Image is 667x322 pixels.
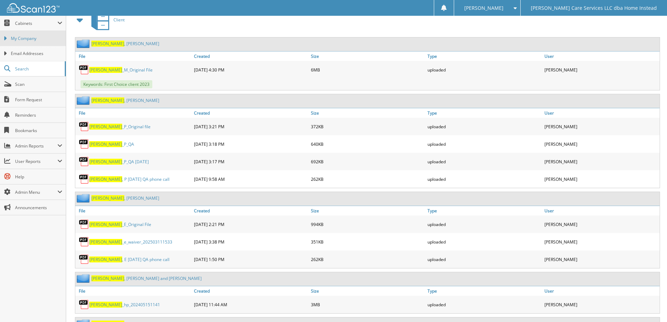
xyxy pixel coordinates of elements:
[7,3,60,13] img: scan123-logo-white.svg
[15,174,62,180] span: Help
[15,143,57,149] span: Admin Reports
[192,235,309,249] div: [DATE] 3:38 PM
[192,119,309,133] div: [DATE] 3:21 PM
[79,174,89,184] img: PDF.png
[79,299,89,310] img: PDF.png
[543,297,660,311] div: [PERSON_NAME]
[192,217,309,231] div: [DATE] 2:21 PM
[89,256,169,262] a: [PERSON_NAME], E [DATE] QA phone call
[309,119,426,133] div: 372KB
[77,39,91,48] img: folder2.png
[309,235,426,249] div: 351KB
[309,206,426,215] a: Size
[77,194,91,203] img: folder2.png
[192,172,309,186] div: [DATE] 9:58 AM
[89,124,122,130] span: [PERSON_NAME]
[543,119,660,133] div: [PERSON_NAME]
[426,297,543,311] div: uploaded
[426,155,543,169] div: uploaded
[309,172,426,186] div: 262KB
[15,81,62,87] span: Scan
[426,286,543,296] a: Type
[75,206,192,215] a: File
[543,108,660,118] a: User
[192,206,309,215] a: Created
[91,97,124,103] span: [PERSON_NAME]
[309,63,426,77] div: 6MB
[77,96,91,105] img: folder2.png
[309,155,426,169] div: 692KB
[543,286,660,296] a: User
[91,41,159,47] a: [PERSON_NAME], [PERSON_NAME]
[192,63,309,77] div: [DATE] 4:30 PM
[89,159,122,165] span: [PERSON_NAME]
[89,141,134,147] a: [PERSON_NAME]_P_QA
[91,195,159,201] a: [PERSON_NAME], [PERSON_NAME]
[426,235,543,249] div: uploaded
[15,112,62,118] span: Reminders
[426,217,543,231] div: uploaded
[309,297,426,311] div: 3MB
[543,172,660,186] div: [PERSON_NAME]
[81,80,152,88] span: Keywords: First Choice client 2023
[91,275,124,281] span: [PERSON_NAME]
[89,302,122,308] span: [PERSON_NAME]
[543,235,660,249] div: [PERSON_NAME]
[89,239,172,245] a: [PERSON_NAME]_e_waiver_202503111533
[89,239,122,245] span: [PERSON_NAME]
[309,252,426,266] div: 262KB
[89,141,122,147] span: [PERSON_NAME]
[79,139,89,149] img: PDF.png
[426,137,543,151] div: uploaded
[89,221,151,227] a: [PERSON_NAME]_E_Original File
[426,52,543,61] a: Type
[79,219,89,229] img: PDF.png
[426,108,543,118] a: Type
[11,50,62,57] span: Email Addresses
[15,189,57,195] span: Admin Menu
[15,20,57,26] span: Cabinets
[79,64,89,75] img: PDF.png
[192,108,309,118] a: Created
[79,121,89,132] img: PDF.png
[531,6,657,10] span: [PERSON_NAME] Care Services LLC dba Home Instead
[89,221,122,227] span: [PERSON_NAME]
[11,35,62,42] span: My Company
[75,286,192,296] a: File
[309,286,426,296] a: Size
[113,17,125,23] span: Client
[309,52,426,61] a: Size
[77,274,91,283] img: folder2.png
[91,41,124,47] span: [PERSON_NAME]
[426,172,543,186] div: uploaded
[543,206,660,215] a: User
[89,67,153,73] a: [PERSON_NAME]_M_Original File
[89,124,151,130] a: [PERSON_NAME]_P_Original file
[79,237,89,247] img: PDF.png
[75,108,192,118] a: File
[192,252,309,266] div: [DATE] 1:50 PM
[15,158,57,164] span: User Reports
[89,67,122,73] span: [PERSON_NAME]
[89,176,169,182] a: [PERSON_NAME], P [DATE] QA phone call
[632,288,667,322] iframe: Chat Widget
[15,66,61,72] span: Search
[543,137,660,151] div: [PERSON_NAME]
[426,119,543,133] div: uploaded
[91,195,124,201] span: [PERSON_NAME]
[309,108,426,118] a: Size
[426,252,543,266] div: uploaded
[89,256,122,262] span: [PERSON_NAME]
[79,156,89,167] img: PDF.png
[79,254,89,265] img: PDF.png
[309,137,426,151] div: 640KB
[15,205,62,211] span: Announcements
[464,6,503,10] span: [PERSON_NAME]
[192,137,309,151] div: [DATE] 3:18 PM
[543,217,660,231] div: [PERSON_NAME]
[543,155,660,169] div: [PERSON_NAME]
[309,217,426,231] div: 994KB
[15,128,62,133] span: Bookmarks
[89,176,122,182] span: [PERSON_NAME]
